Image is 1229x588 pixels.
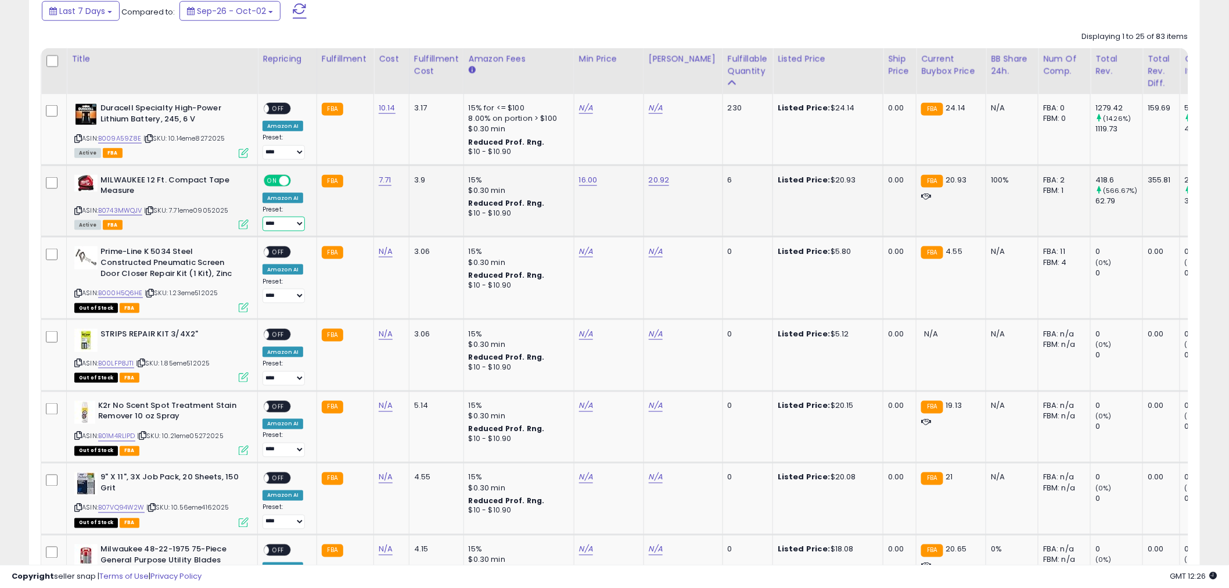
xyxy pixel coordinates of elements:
[728,246,764,257] div: 0
[74,472,249,526] div: ASIN:
[100,246,242,282] b: Prime-Line K 5034 Steel Constructed Pneumatic Screen Door Closer Repair Kit (1 Kit), Zinc
[379,53,404,65] div: Cost
[379,400,393,412] a: N/A
[98,134,142,144] a: B009A59Z8E
[778,329,874,339] div: $5.12
[120,518,139,528] span: FBA
[991,103,1029,113] div: N/A
[778,102,831,113] b: Listed Price:
[269,401,288,411] span: OFF
[469,339,565,350] div: $0.30 min
[98,358,134,368] a: B00LFP8JTI
[42,1,120,21] button: Last 7 Days
[1095,412,1112,421] small: (0%)
[469,246,565,257] div: 15%
[1095,401,1142,411] div: 0
[649,102,663,114] a: N/A
[1095,329,1142,339] div: 0
[1185,484,1201,493] small: (0%)
[888,472,907,483] div: 0.00
[778,174,831,185] b: Listed Price:
[74,401,249,455] div: ASIN:
[1095,484,1112,493] small: (0%)
[74,246,98,270] img: 31Zynpi2KUL._SL40_.jpg
[778,53,878,65] div: Listed Price
[1185,53,1227,77] div: Ordered Items
[379,328,393,340] a: N/A
[1095,124,1142,134] div: 1119.73
[74,246,249,311] div: ASIN:
[469,411,565,422] div: $0.30 min
[263,121,303,131] div: Amazon AI
[728,329,764,339] div: 0
[74,329,249,382] div: ASIN:
[1095,350,1142,360] div: 0
[778,401,874,411] div: $20.15
[921,544,943,557] small: FBA
[322,472,343,485] small: FBA
[946,174,967,185] span: 20.93
[469,103,565,113] div: 15% for <= $100
[649,174,670,186] a: 20.92
[469,257,565,268] div: $0.30 min
[579,544,593,555] a: N/A
[888,544,907,555] div: 0.00
[74,544,98,568] img: 41viyBgNptL._SL40_.jpg
[74,329,98,352] img: 41X48rse0DL._SL40_.jpg
[74,175,249,229] div: ASIN:
[1095,246,1142,257] div: 0
[649,472,663,483] a: N/A
[649,544,663,555] a: N/A
[263,432,308,458] div: Preset:
[99,571,149,582] a: Terms of Use
[991,329,1029,339] div: N/A
[469,113,565,124] div: 8.00% on portion > $100
[946,472,953,483] span: 21
[1043,103,1081,113] div: FBA: 0
[1148,246,1171,257] div: 0.00
[322,544,343,557] small: FBA
[469,270,545,280] b: Reduced Prof. Rng.
[1095,268,1142,278] div: 0
[269,104,288,114] span: OFF
[322,53,369,65] div: Fulfillment
[778,400,831,411] b: Listed Price:
[414,544,455,555] div: 4.15
[12,571,202,582] div: seller snap | |
[74,446,118,456] span: All listings that are currently out of stock and unavailable for purchase on Amazon
[991,246,1029,257] div: N/A
[100,544,242,569] b: Milwaukee 48-22-1975 75-Piece General Purpose Utility Blades
[263,134,308,160] div: Preset:
[137,432,224,441] span: | SKU: 10.21eme05272025
[1095,544,1142,555] div: 0
[322,246,343,259] small: FBA
[263,264,303,275] div: Amazon AI
[1148,544,1171,555] div: 0.00
[414,103,455,113] div: 3.17
[649,53,718,65] div: [PERSON_NAME]
[103,148,123,158] span: FBA
[991,401,1029,411] div: N/A
[888,246,907,257] div: 0.00
[74,373,118,383] span: All listings that are currently out of stock and unavailable for purchase on Amazon
[1043,175,1081,185] div: FBA: 2
[74,401,95,424] img: 31Fqh5gaJCL._SL40_.jpg
[649,400,663,412] a: N/A
[414,175,455,185] div: 3.9
[888,175,907,185] div: 0.00
[414,401,455,411] div: 5.14
[150,571,202,582] a: Privacy Policy
[991,53,1033,77] div: BB Share 24h.
[579,53,639,65] div: Min Price
[120,373,139,383] span: FBA
[778,328,831,339] b: Listed Price:
[269,248,288,257] span: OFF
[414,329,455,339] div: 3.06
[728,544,764,555] div: 0
[728,175,764,185] div: 6
[1082,31,1188,42] div: Displaying 1 to 25 of 83 items
[1095,258,1112,267] small: (0%)
[469,124,565,134] div: $0.30 min
[1043,339,1081,350] div: FBM: n/a
[469,65,476,76] small: Amazon Fees.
